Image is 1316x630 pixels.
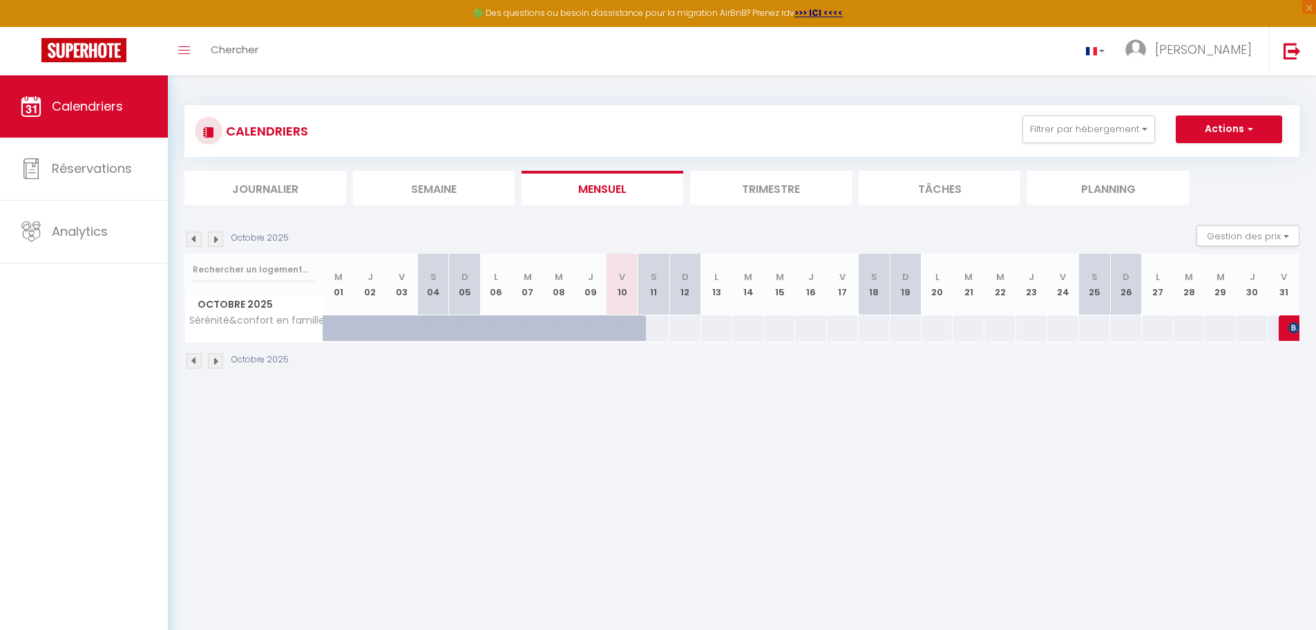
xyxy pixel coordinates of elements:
[1196,225,1299,246] button: Gestion des prix
[714,270,718,284] abbr: L
[1142,254,1174,315] th: 27
[231,232,289,245] p: Octobre 2025
[682,270,689,284] abbr: D
[449,254,481,315] th: 05
[41,38,126,62] img: Super Booking
[555,270,563,284] abbr: M
[1123,270,1129,284] abbr: D
[430,270,437,284] abbr: S
[1176,115,1282,143] button: Actions
[1185,270,1193,284] abbr: M
[890,254,922,315] th: 19
[1125,39,1146,60] img: ...
[795,254,827,315] th: 16
[399,270,405,284] abbr: V
[859,171,1020,205] li: Tâches
[185,295,323,315] span: Octobre 2025
[354,254,386,315] th: 02
[524,270,532,284] abbr: M
[871,270,877,284] abbr: S
[935,270,940,284] abbr: L
[1029,270,1034,284] abbr: J
[651,270,657,284] abbr: S
[1027,171,1189,205] li: Planning
[1060,270,1066,284] abbr: V
[494,270,498,284] abbr: L
[1281,270,1287,284] abbr: V
[764,254,796,315] th: 15
[386,254,418,315] th: 03
[953,254,984,315] th: 21
[353,171,515,205] li: Semaine
[984,254,1016,315] th: 22
[480,254,512,315] th: 06
[732,254,764,315] th: 14
[1268,254,1299,315] th: 31
[1110,254,1142,315] th: 26
[902,270,909,284] abbr: D
[417,254,449,315] th: 04
[607,254,638,315] th: 10
[964,270,973,284] abbr: M
[1016,254,1048,315] th: 23
[512,254,544,315] th: 07
[200,27,269,75] a: Chercher
[619,270,625,284] abbr: V
[1115,27,1269,75] a: ... [PERSON_NAME]
[701,254,733,315] th: 13
[1237,254,1268,315] th: 30
[323,254,355,315] th: 01
[52,98,123,115] span: Calendriers
[1156,270,1160,284] abbr: L
[1205,254,1237,315] th: 29
[1155,41,1252,58] span: [PERSON_NAME]
[776,270,784,284] abbr: M
[794,7,843,19] a: >>> ICI <<<<
[839,270,846,284] abbr: V
[827,254,859,315] th: 17
[1022,115,1155,143] button: Filtrer par hébergement
[222,115,308,147] h3: CALENDRIERS
[690,171,852,205] li: Trimestre
[1174,254,1205,315] th: 28
[996,270,1004,284] abbr: M
[187,315,325,326] span: Sérénité&confort en famille
[461,270,468,284] abbr: D
[184,171,346,205] li: Journalier
[575,254,607,315] th: 09
[544,254,575,315] th: 08
[744,270,752,284] abbr: M
[1284,42,1301,59] img: logout
[1047,254,1079,315] th: 24
[52,223,108,240] span: Analytics
[211,42,258,57] span: Chercher
[1217,270,1225,284] abbr: M
[1091,270,1098,284] abbr: S
[808,270,814,284] abbr: J
[859,254,890,315] th: 18
[522,171,683,205] li: Mensuel
[1250,270,1255,284] abbr: J
[52,160,132,177] span: Réservations
[922,254,953,315] th: 20
[1079,254,1111,315] th: 25
[638,254,669,315] th: 11
[193,257,315,282] input: Rechercher un logement...
[368,270,373,284] abbr: J
[231,353,289,367] p: Octobre 2025
[588,270,593,284] abbr: J
[669,254,701,315] th: 12
[334,270,343,284] abbr: M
